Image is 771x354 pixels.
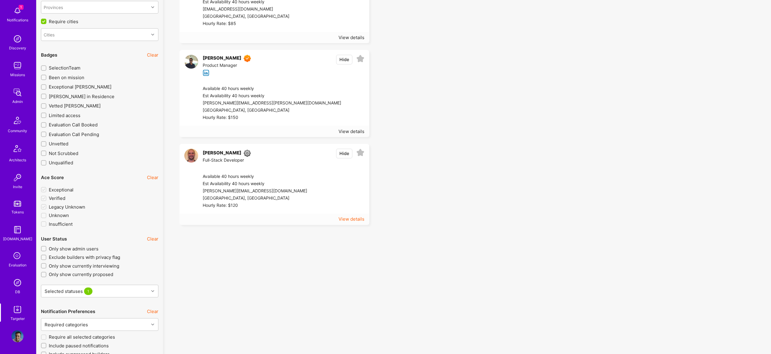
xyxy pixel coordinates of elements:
[203,180,307,188] div: Est Availability 40 hours weekly
[49,150,78,157] span: Not Scrubbed
[49,254,120,260] span: Exclude builders with privacy flag
[44,31,55,38] div: Cities
[356,55,364,63] i: icon EmptyStar
[10,72,25,78] div: Missions
[147,236,158,242] button: Clear
[10,113,25,128] img: Community
[11,86,23,98] img: admin teamwork
[203,100,341,107] div: [PERSON_NAME][EMAIL_ADDRESS][PERSON_NAME][DOMAIN_NAME]
[49,212,69,219] span: Unknown
[41,236,67,242] div: User Status
[244,55,251,62] img: Exceptional A.Teamer
[203,20,289,27] div: Hourly Rate: $85
[41,308,95,315] div: Notification Preferences
[151,33,154,36] i: icon Chevron
[203,55,241,62] div: [PERSON_NAME]
[44,4,63,10] div: Provinces
[203,195,307,202] div: [GEOGRAPHIC_DATA], [GEOGRAPHIC_DATA]
[203,6,289,13] div: [EMAIL_ADDRESS][DOMAIN_NAME]
[151,290,154,293] i: icon Chevron
[11,5,23,17] img: bell
[184,149,198,163] img: User Avatar
[11,209,24,215] div: Tokens
[49,103,101,109] span: Vetted [PERSON_NAME]
[49,131,99,138] span: Evaluation Call Pending
[13,184,22,190] div: Invite
[49,187,73,193] span: Exceptional
[11,330,23,342] img: User Avatar
[244,150,251,157] img: Limited Access
[49,18,78,25] span: Require cities
[203,107,341,114] div: [GEOGRAPHIC_DATA], [GEOGRAPHIC_DATA]
[10,330,25,342] a: User Avatar
[203,173,307,180] div: Available 40 hours weekly
[14,201,21,206] img: tokens
[203,150,241,157] div: [PERSON_NAME]
[49,204,85,210] span: Legacy Unknown
[3,236,32,242] div: [DOMAIN_NAME]
[336,149,352,158] button: Hide
[11,172,23,184] img: Invite
[356,149,364,157] i: icon EmptyStar
[203,92,341,100] div: Est Availability 40 hours weekly
[49,246,98,252] span: Only show admin users
[203,202,307,209] div: Hourly Rate: $120
[43,320,89,329] div: Required categories
[15,289,20,295] div: DB
[203,85,341,92] div: Available 40 hours weekly
[147,308,158,315] button: Clear
[49,65,80,71] span: SelectionTeam
[11,277,23,289] img: Admin Search
[49,271,113,278] span: Only show currently proposed
[339,216,364,222] div: View details
[49,343,109,349] span: Include paused notifications
[9,262,27,268] div: Evaluation
[49,263,119,269] span: Only show currently interviewing
[12,98,23,105] div: Admin
[203,157,253,164] div: Full-Stack Developer
[339,128,364,135] div: View details
[151,6,154,9] i: icon Chevron
[203,188,307,195] div: [PERSON_NAME][EMAIL_ADDRESS][DOMAIN_NAME]
[49,74,84,81] span: Been on mission
[41,174,64,181] div: Ace Score
[11,60,23,72] img: teamwork
[49,160,73,166] span: Unqualified
[11,33,23,45] img: discovery
[8,128,27,134] div: Community
[12,250,23,262] i: icon SelectionTeam
[11,224,23,236] img: guide book
[147,174,158,181] button: Clear
[203,13,289,20] div: [GEOGRAPHIC_DATA], [GEOGRAPHIC_DATA]
[49,141,68,147] span: Unvetted
[49,93,114,100] span: [PERSON_NAME] in Residence
[151,323,154,326] i: icon Chevron
[203,114,341,121] div: Hourly Rate: $150
[339,34,364,41] div: View details
[49,122,98,128] span: Evaluation Call Booked
[49,334,115,340] span: Require all selected categories
[19,5,23,10] span: 1
[147,52,158,58] button: Clear
[49,84,111,90] span: Exceptional [PERSON_NAME]
[49,112,80,119] span: Limited access
[336,55,352,64] button: Hide
[184,55,198,76] a: User Avatar
[43,287,95,296] div: Selected statuses
[49,221,73,227] span: Insufficient
[41,52,57,58] div: Badges
[184,55,198,69] img: User Avatar
[49,195,65,201] span: Verified
[203,70,210,76] i: icon linkedIn
[184,149,198,164] a: User Avatar
[7,17,28,23] div: Notifications
[11,303,23,315] img: Skill Targeter
[10,142,25,157] img: Architects
[11,315,25,322] div: Targeter
[9,157,26,163] div: Architects
[84,287,92,295] span: 1
[203,62,253,69] div: Product Manager
[9,45,26,51] div: Discovery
